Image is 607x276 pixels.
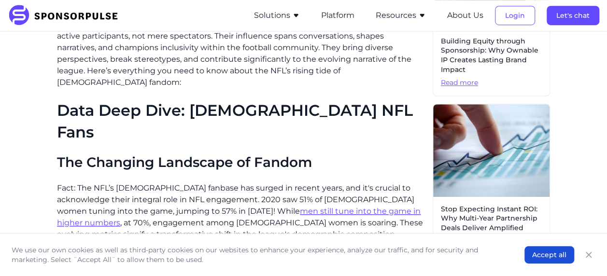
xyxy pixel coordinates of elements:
span: Read more [441,78,542,88]
a: Platform [321,11,354,20]
a: Login [495,11,535,20]
img: Sponsorship ROI image [433,104,550,197]
button: Let's chat [547,6,599,25]
span: Building Equity through Sponsorship: Why Ownable IP Creates Lasting Brand Impact [441,37,542,74]
span: Stop Expecting Instant ROI: Why Multi-Year Partnership Deals Deliver Amplified Performance [441,205,542,242]
a: Let's chat [547,11,599,20]
div: 聊天小组件 [559,230,607,276]
img: SponsorPulse [8,5,125,26]
button: About Us [447,10,483,21]
button: Resources [376,10,426,21]
a: About Us [447,11,483,20]
a: men still tune into the game in higher numbers [57,207,421,227]
p: Fact: The NFL’s [DEMOGRAPHIC_DATA] fanbase has surged in recent years, and it's crucial to acknow... [57,182,425,240]
button: Login [495,6,535,25]
button: Solutions [254,10,300,21]
h2: The Changing Landscape of Fandom [57,154,425,171]
button: Accept all [524,246,574,263]
button: Platform [321,10,354,21]
h1: Data Deep Dive: [DEMOGRAPHIC_DATA] NFL Fans [57,100,425,143]
p: We use our own cookies as well as third-party cookies on our websites to enhance your experience,... [12,245,505,264]
a: Stop Expecting Instant ROI: Why Multi-Year Partnership Deals Deliver Amplified PerformanceRead more [433,104,550,264]
iframe: Chat Widget [559,230,607,276]
p: Beyond statistics, this growing demographic is shaping the league in unprecedented ways, altering... [57,7,425,88]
